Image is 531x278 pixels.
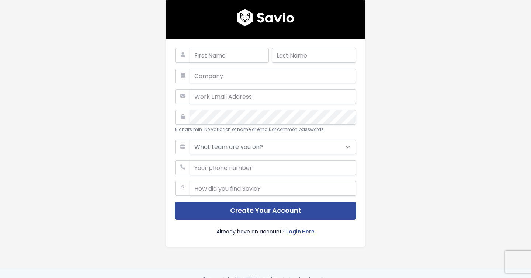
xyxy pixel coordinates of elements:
[286,227,315,238] a: Login Here
[175,220,356,238] div: Already have an account?
[190,160,356,175] input: Your phone number
[272,48,356,63] input: Last Name
[237,9,294,27] img: logo600x187.a314fd40982d.png
[175,126,325,132] small: 8 chars min. No variation of name or email, or common passwords.
[190,69,356,83] input: Company
[190,48,269,63] input: First Name
[190,181,356,196] input: How did you find Savio?
[175,202,356,220] button: Create Your Account
[190,89,356,104] input: Work Email Address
